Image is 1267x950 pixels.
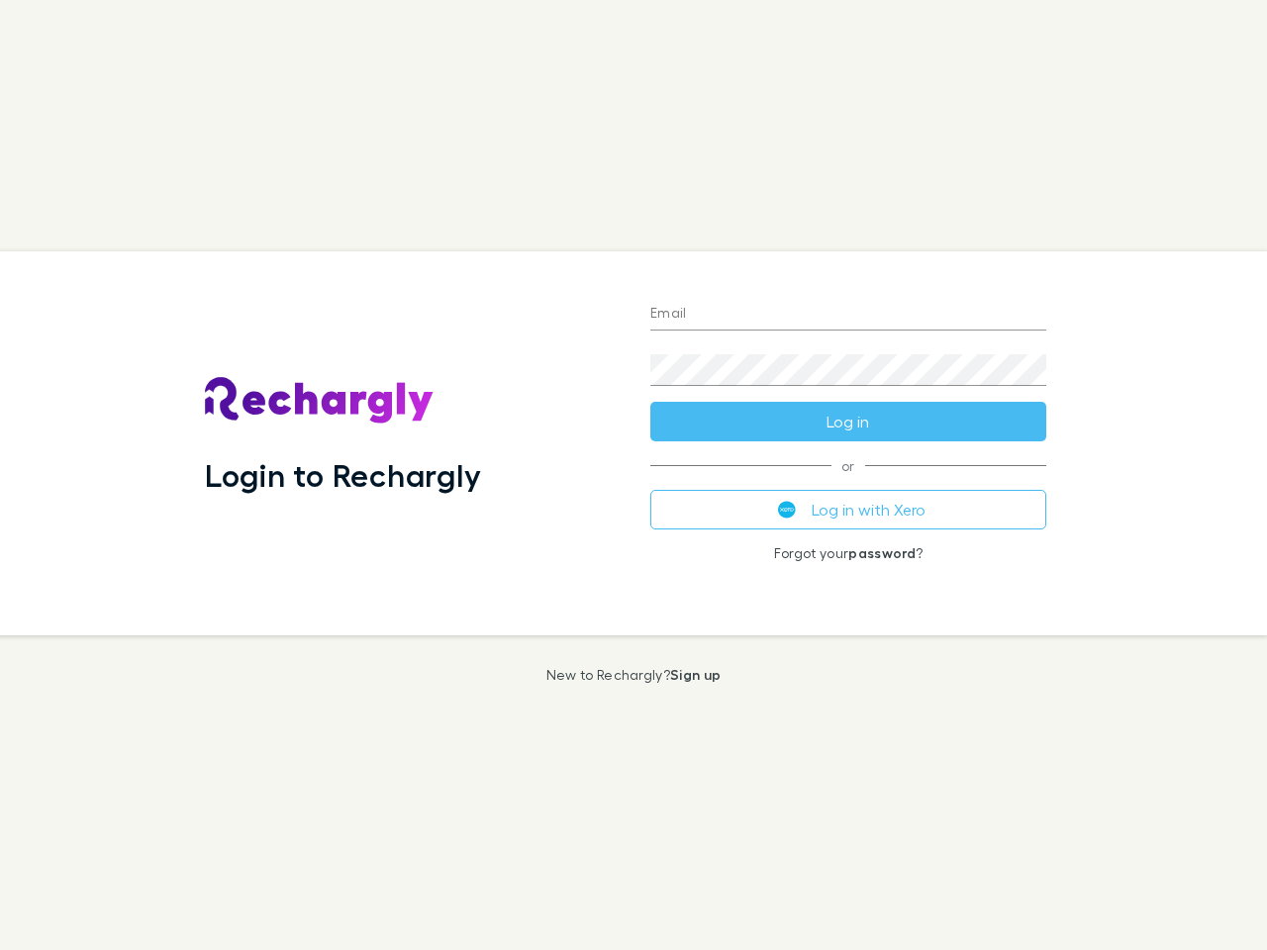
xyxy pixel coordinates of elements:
a: Sign up [670,666,721,683]
button: Log in with Xero [650,490,1046,529]
h1: Login to Rechargly [205,456,481,494]
button: Log in [650,402,1046,441]
span: or [650,465,1046,466]
img: Xero's logo [778,501,796,519]
a: password [848,544,916,561]
p: Forgot your ? [650,545,1046,561]
img: Rechargly's Logo [205,377,435,425]
p: New to Rechargly? [546,667,722,683]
